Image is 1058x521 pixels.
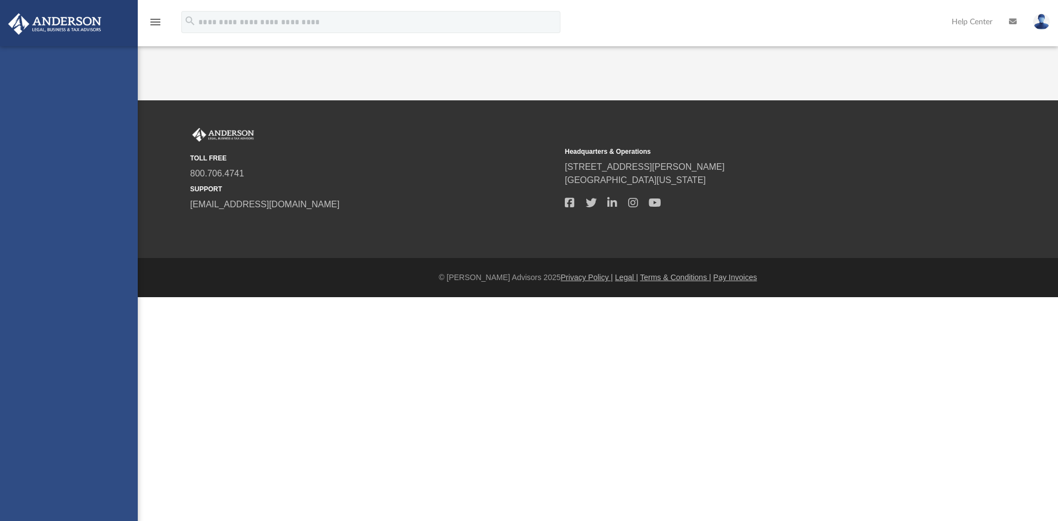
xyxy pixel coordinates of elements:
img: Anderson Advisors Platinum Portal [190,128,256,142]
a: Legal | [615,273,638,282]
i: menu [149,15,162,29]
div: © [PERSON_NAME] Advisors 2025 [138,272,1058,283]
small: TOLL FREE [190,153,557,163]
img: Anderson Advisors Platinum Portal [5,13,105,35]
a: Pay Invoices [713,273,757,282]
a: Privacy Policy | [561,273,613,282]
i: search [184,15,196,27]
a: 800.706.4741 [190,169,244,178]
img: User Pic [1033,14,1050,30]
small: SUPPORT [190,184,557,194]
a: menu [149,21,162,29]
a: [STREET_ADDRESS][PERSON_NAME] [565,162,725,171]
a: Terms & Conditions | [640,273,711,282]
a: [GEOGRAPHIC_DATA][US_STATE] [565,175,706,185]
small: Headquarters & Operations [565,147,932,157]
a: [EMAIL_ADDRESS][DOMAIN_NAME] [190,200,339,209]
